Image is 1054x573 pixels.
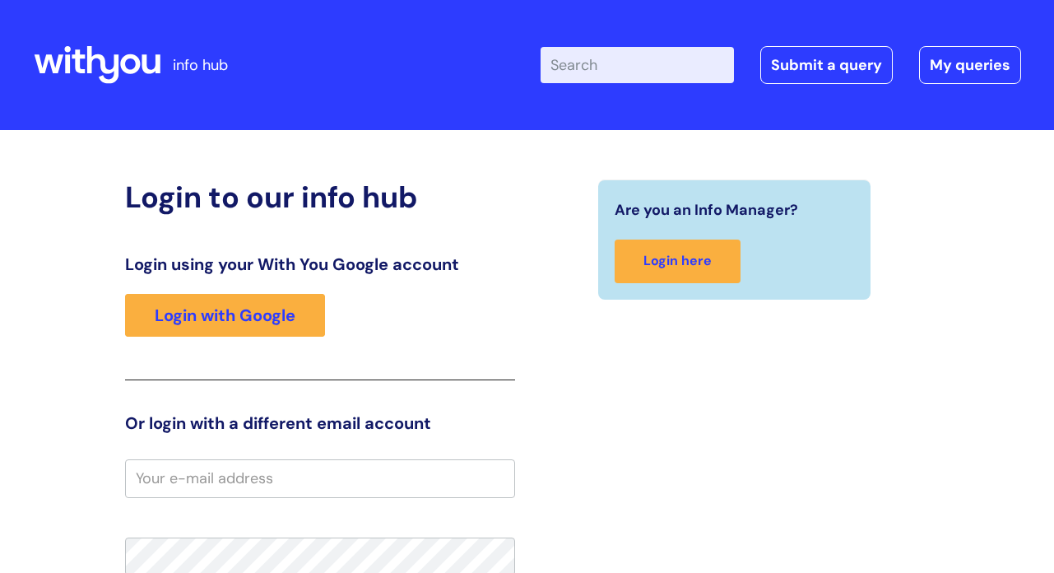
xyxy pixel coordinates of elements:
h2: Login to our info hub [125,179,515,215]
a: Login with Google [125,294,325,337]
p: info hub [173,52,228,78]
h3: Or login with a different email account [125,413,515,433]
a: Login here [615,240,741,283]
a: My queries [919,46,1021,84]
h3: Login using your With You Google account [125,254,515,274]
a: Submit a query [760,46,893,84]
span: Are you an Info Manager? [615,197,798,223]
input: Your e-mail address [125,459,515,497]
input: Search [541,47,734,83]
